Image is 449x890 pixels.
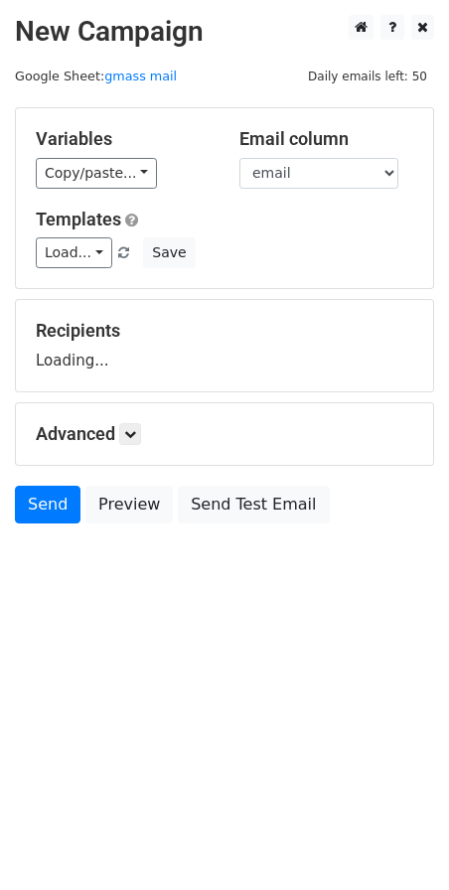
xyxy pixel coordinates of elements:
h2: New Campaign [15,15,434,49]
h5: Advanced [36,423,413,445]
a: Copy/paste... [36,158,157,189]
small: Google Sheet: [15,69,177,83]
h5: Recipients [36,320,413,342]
a: Send Test Email [178,486,329,523]
a: Daily emails left: 50 [301,69,434,83]
a: Send [15,486,80,523]
a: gmass mail [104,69,177,83]
a: Templates [36,209,121,229]
div: Loading... [36,320,413,371]
span: Daily emails left: 50 [301,66,434,87]
h5: Email column [239,128,413,150]
a: Preview [85,486,173,523]
a: Load... [36,237,112,268]
h5: Variables [36,128,210,150]
button: Save [143,237,195,268]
